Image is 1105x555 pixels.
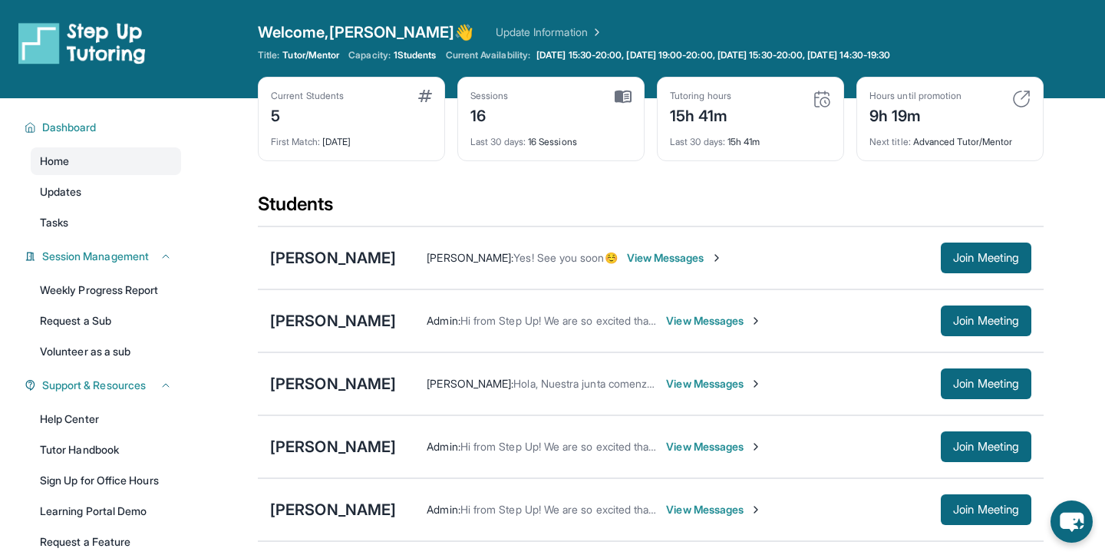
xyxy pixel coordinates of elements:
[271,127,432,148] div: [DATE]
[40,184,82,200] span: Updates
[1051,500,1093,543] button: chat-button
[513,251,617,264] span: Yes! See you soon☺️
[42,120,97,135] span: Dashboard
[941,306,1031,336] button: Join Meeting
[869,90,962,102] div: Hours until promotion
[271,90,344,102] div: Current Students
[941,368,1031,399] button: Join Meeting
[666,376,762,391] span: View Messages
[470,102,509,127] div: 16
[31,338,181,365] a: Volunteer as a sub
[31,147,181,175] a: Home
[282,49,339,61] span: Tutor/Mentor
[270,247,396,269] div: [PERSON_NAME]
[36,249,172,264] button: Session Management
[36,120,172,135] button: Dashboard
[427,314,460,327] span: Admin :
[813,90,831,108] img: card
[40,215,68,230] span: Tasks
[513,377,737,390] span: Hola, Nuestra junta comenzará en 30 minutos.
[953,316,1019,325] span: Join Meeting
[470,90,509,102] div: Sessions
[31,209,181,236] a: Tasks
[258,21,474,43] span: Welcome, [PERSON_NAME] 👋
[31,178,181,206] a: Updates
[869,102,962,127] div: 9h 19m
[31,307,181,335] a: Request a Sub
[31,405,181,433] a: Help Center
[588,25,603,40] img: Chevron Right
[348,49,391,61] span: Capacity:
[869,136,911,147] span: Next title :
[470,136,526,147] span: Last 30 days :
[496,25,603,40] a: Update Information
[670,90,731,102] div: Tutoring hours
[31,276,181,304] a: Weekly Progress Report
[670,136,725,147] span: Last 30 days :
[31,467,181,494] a: Sign Up for Office Hours
[1012,90,1031,108] img: card
[427,503,460,516] span: Admin :
[270,373,396,395] div: [PERSON_NAME]
[953,379,1019,388] span: Join Meeting
[427,440,460,453] span: Admin :
[666,313,762,329] span: View Messages
[750,504,762,516] img: Chevron-Right
[941,431,1031,462] button: Join Meeting
[31,436,181,464] a: Tutor Handbook
[750,378,762,390] img: Chevron-Right
[711,252,723,264] img: Chevron-Right
[271,102,344,127] div: 5
[270,499,396,520] div: [PERSON_NAME]
[40,154,69,169] span: Home
[750,441,762,453] img: Chevron-Right
[18,21,146,64] img: logo
[670,127,831,148] div: 15h 41m
[869,127,1031,148] div: Advanced Tutor/Mentor
[270,310,396,332] div: [PERSON_NAME]
[470,127,632,148] div: 16 Sessions
[941,494,1031,525] button: Join Meeting
[271,136,320,147] span: First Match :
[627,250,723,266] span: View Messages
[394,49,437,61] span: 1 Students
[953,253,1019,263] span: Join Meeting
[427,251,513,264] span: [PERSON_NAME] :
[953,505,1019,514] span: Join Meeting
[536,49,890,61] span: [DATE] 15:30-20:00, [DATE] 19:00-20:00, [DATE] 15:30-20:00, [DATE] 14:30-19:30
[953,442,1019,451] span: Join Meeting
[446,49,530,61] span: Current Availability:
[941,243,1031,273] button: Join Meeting
[258,49,279,61] span: Title:
[750,315,762,327] img: Chevron-Right
[533,49,893,61] a: [DATE] 15:30-20:00, [DATE] 19:00-20:00, [DATE] 15:30-20:00, [DATE] 14:30-19:30
[666,502,762,517] span: View Messages
[42,378,146,393] span: Support & Resources
[42,249,149,264] span: Session Management
[258,192,1044,226] div: Students
[666,439,762,454] span: View Messages
[270,436,396,458] div: [PERSON_NAME]
[427,377,513,390] span: [PERSON_NAME] :
[418,90,432,102] img: card
[670,102,731,127] div: 15h 41m
[615,90,632,104] img: card
[36,378,172,393] button: Support & Resources
[31,497,181,525] a: Learning Portal Demo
